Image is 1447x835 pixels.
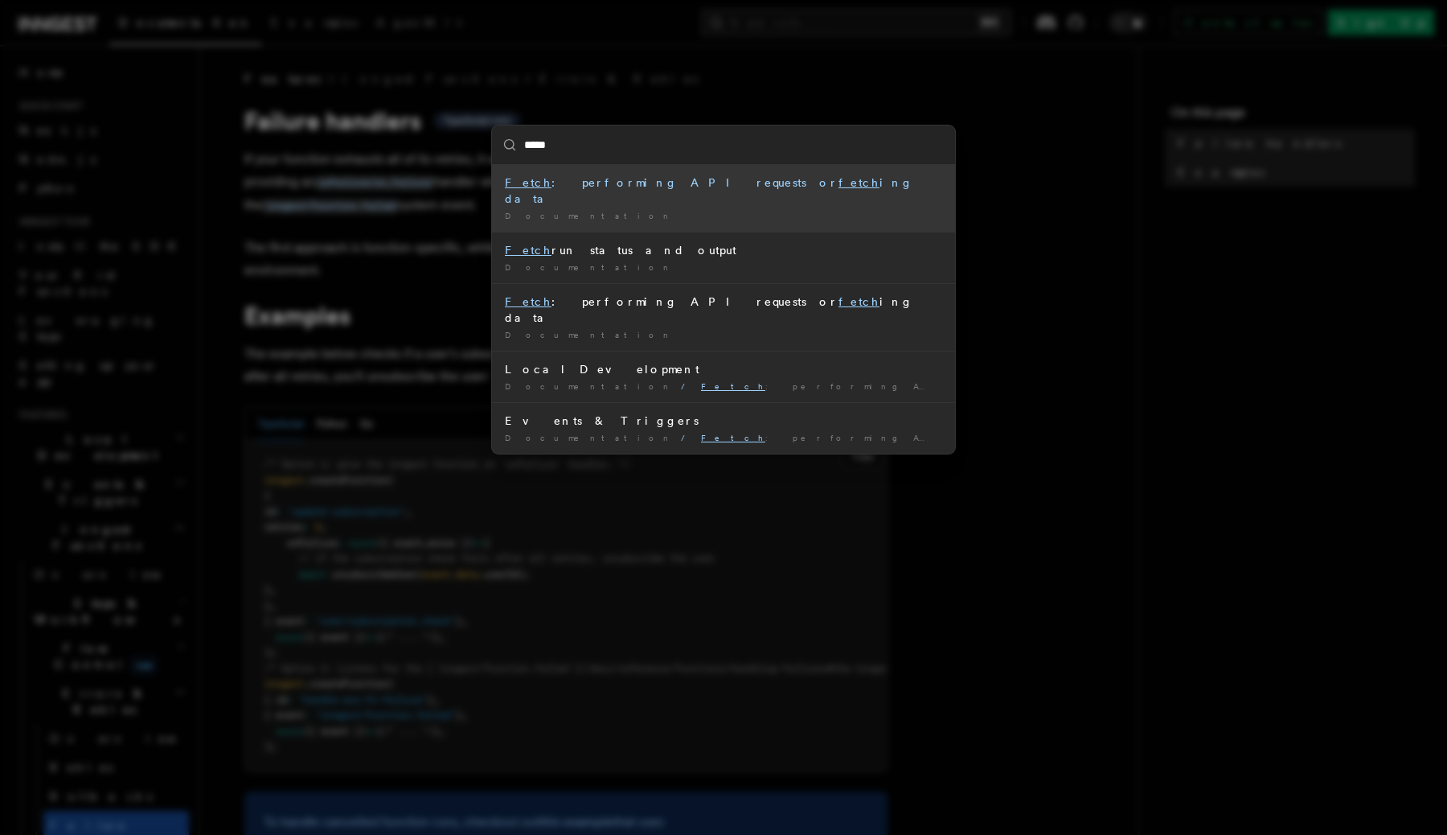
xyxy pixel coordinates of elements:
mark: Fetch [701,433,765,442]
span: / [681,381,695,391]
div: Local Development [505,361,942,377]
span: : performing API requests or ing data [701,433,1253,442]
mark: fetch [838,176,879,189]
span: Documentation [505,433,674,442]
span: : performing API requests or ing data [701,381,1253,391]
div: : performing API requests or ing data [505,175,942,207]
mark: Fetch [701,381,765,391]
span: / [681,433,695,442]
div: Events & Triggers [505,413,942,429]
mark: Fetch [505,176,551,189]
mark: Fetch [505,244,551,257]
mark: Fetch [505,295,551,308]
span: Documentation [505,381,674,391]
span: Documentation [505,262,674,272]
mark: fetch [838,295,879,308]
div: : performing API requests or ing data [505,294,942,326]
span: Documentation [505,330,674,339]
div: run status and output [505,242,942,258]
span: Documentation [505,211,674,220]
